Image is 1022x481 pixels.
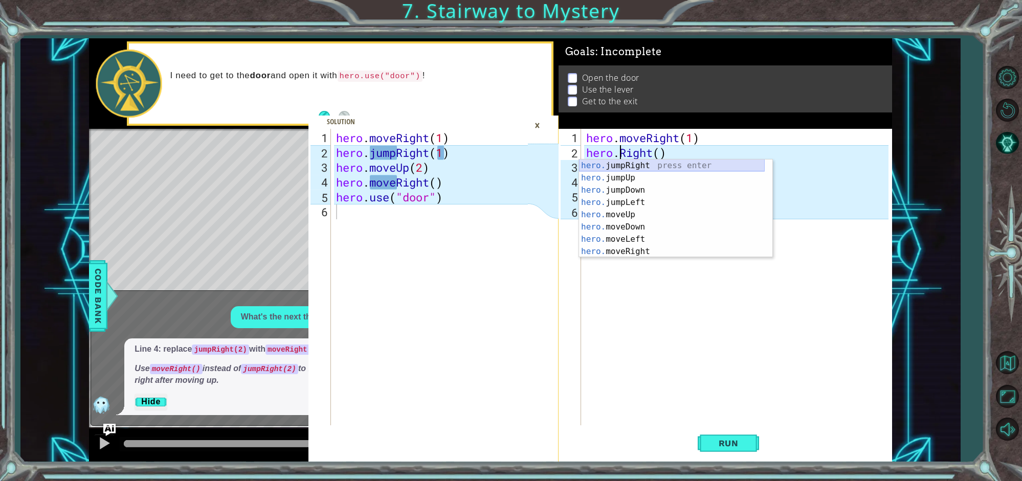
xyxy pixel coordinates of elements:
p: Open the door [582,72,639,83]
code: jumpRight(2) [192,345,249,355]
div: 4 [310,175,331,190]
button: Mute [992,415,1022,444]
span: Goals [565,45,662,58]
div: 6 [561,204,581,219]
button: Hide [135,394,167,410]
div: 6 [310,204,331,219]
img: AI [91,395,112,415]
p: Line 4: replace with [135,343,407,355]
div: 2 [310,145,331,160]
em: Use instead of to move one step to the right after moving up. [135,364,390,384]
p: Use the lever [582,84,634,95]
button: Back to Map [992,348,1022,378]
strong: door [250,71,271,80]
div: 3 [310,160,331,175]
span: : Incomplete [595,45,661,58]
div: 5 [310,190,331,204]
span: Run [708,438,749,448]
button: Ask AI [103,424,116,436]
div: × [529,117,545,134]
div: 4 [561,175,581,190]
div: 5 [561,190,581,204]
div: Solution [322,117,360,127]
div: 2 [561,145,581,160]
button: Maximize Browser [992,382,1022,411]
code: moveRight() [265,345,318,355]
code: moveRight() [150,364,203,374]
p: I need to get to the and open it with ! [170,70,545,82]
code: jumpRight(2) [241,364,298,374]
p: Get to the exit [582,96,638,107]
div: 1 [310,130,331,145]
span: Code Bank [90,265,106,327]
button: Shift+Enter: Run current code. [698,426,759,460]
p: What's the next thing I should do? [241,311,374,323]
button: AI Hint [992,128,1022,157]
div: 3 [561,160,581,175]
div: 1 [561,130,581,145]
button: Restart Level [992,95,1022,125]
a: Back to Map [992,347,1022,380]
button: Level Options [992,62,1022,92]
button: ⌘ + P: Play [94,434,115,455]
